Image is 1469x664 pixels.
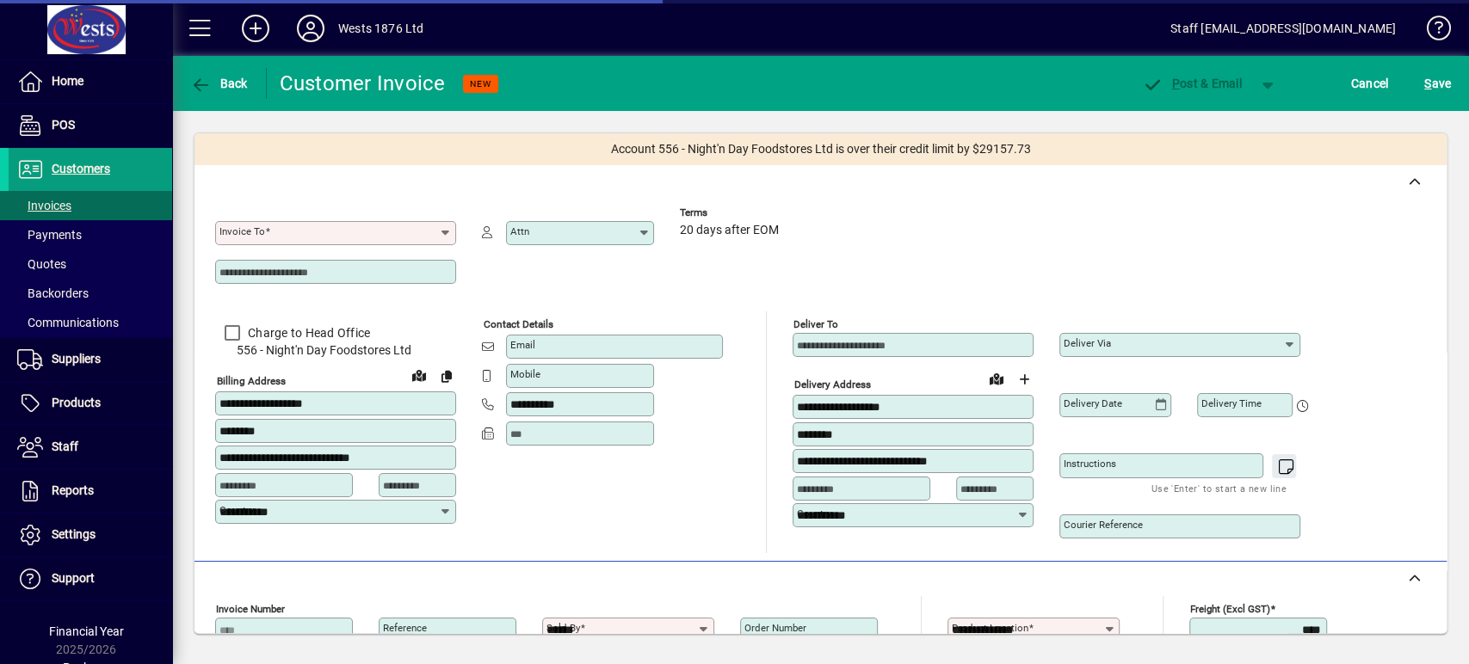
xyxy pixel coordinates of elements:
[9,60,172,103] a: Home
[383,622,427,634] mat-label: Reference
[546,622,580,634] mat-label: Sold by
[17,257,66,271] span: Quotes
[433,362,460,390] button: Copy to Delivery address
[1133,68,1250,99] button: Post & Email
[9,104,172,147] a: POS
[405,361,433,389] a: View on map
[49,624,124,638] span: Financial Year
[680,207,783,218] span: Terms
[1347,68,1393,99] button: Cancel
[1170,15,1396,42] div: Staff [EMAIL_ADDRESS][DOMAIN_NAME]
[1190,603,1270,615] mat-label: Freight (excl GST)
[9,338,172,381] a: Suppliers
[9,191,172,220] a: Invoices
[1424,77,1431,90] span: S
[9,249,172,279] a: Quotes
[9,513,172,556] a: Settings
[52,74,83,88] span: Home
[1172,77,1180,90] span: P
[172,68,267,99] app-page-header-button: Back
[1420,68,1455,99] button: Save
[1064,337,1111,349] mat-label: Deliver via
[1424,70,1451,97] span: ave
[744,622,806,634] mat-label: Order number
[52,162,110,175] span: Customers
[216,603,285,615] mat-label: Invoice number
[1064,397,1122,409] mat-label: Delivery date
[1142,77,1242,90] span: ost & Email
[52,118,75,132] span: POS
[186,68,252,99] button: Back
[9,470,172,513] a: Reports
[17,199,71,212] span: Invoices
[17,228,82,242] span: Payments
[510,339,535,351] mat-label: Email
[9,557,172,600] a: Support
[680,224,779,237] span: 20 days after EOM
[797,507,831,520] mat-label: Country
[17,286,89,300] span: Backorders
[611,140,1031,158] span: Account 556 - Night'n Day Foodstores Ltd is over their credit limit by $29157.73
[52,440,78,453] span: Staff
[9,426,172,469] a: Staff
[793,318,838,330] mat-label: Deliver To
[1201,397,1262,409] mat-label: Delivery time
[470,78,491,89] span: NEW
[244,324,370,341] label: Charge to Head Office
[1064,458,1116,470] mat-label: Instructions
[983,365,1010,392] a: View on map
[1064,519,1143,531] mat-label: Courier Reference
[338,15,423,42] div: Wests 1876 Ltd
[1413,3,1447,59] a: Knowledge Base
[280,70,446,97] div: Customer Invoice
[9,382,172,425] a: Products
[9,308,172,337] a: Communications
[510,225,529,237] mat-label: Attn
[219,225,265,237] mat-label: Invoice To
[52,527,96,541] span: Settings
[215,341,456,360] span: 556 - Night'n Day Foodstores Ltd
[9,220,172,249] a: Payments
[190,77,248,90] span: Back
[52,352,101,366] span: Suppliers
[52,571,95,585] span: Support
[1010,366,1038,393] button: Choose address
[219,504,254,516] mat-label: Country
[1151,478,1287,498] mat-hint: Use 'Enter' to start a new line
[283,13,338,44] button: Profile
[52,396,101,409] span: Products
[17,316,119,329] span: Communications
[510,368,540,380] mat-label: Mobile
[52,483,94,497] span: Reports
[952,622,1028,634] mat-label: Product location
[228,13,283,44] button: Add
[9,279,172,308] a: Backorders
[1351,70,1389,97] span: Cancel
